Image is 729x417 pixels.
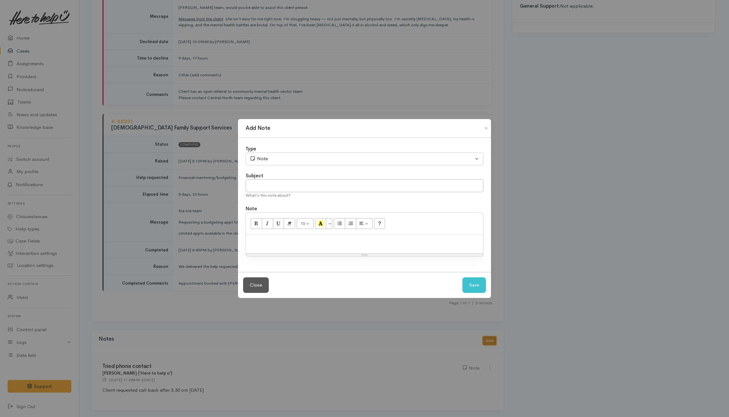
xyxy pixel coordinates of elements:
[462,277,486,293] button: Save
[356,218,372,229] button: Paragraph
[250,155,474,162] div: Note
[246,145,256,153] label: Type
[246,254,483,256] div: Resize
[284,218,295,229] button: Remove Font Style (CTRL+\)
[246,152,483,165] button: Note
[300,221,305,226] span: 15
[251,218,262,229] button: Bold (CTRL+B)
[481,124,491,132] button: Close
[246,172,263,180] label: Subject
[243,277,269,293] button: Close
[334,218,345,229] button: Unordered list (CTRL+SHIFT+NUM7)
[326,218,332,229] button: More Color
[246,192,483,199] div: What's this note about?
[315,218,326,229] button: Recent Color
[345,218,356,229] button: Ordered list (CTRL+SHIFT+NUM8)
[297,218,313,229] button: Font Size
[273,218,284,229] button: Underline (CTRL+U)
[374,218,385,229] button: Help
[246,124,270,132] h1: Add Note
[246,205,257,212] label: Note
[262,218,273,229] button: Italic (CTRL+I)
